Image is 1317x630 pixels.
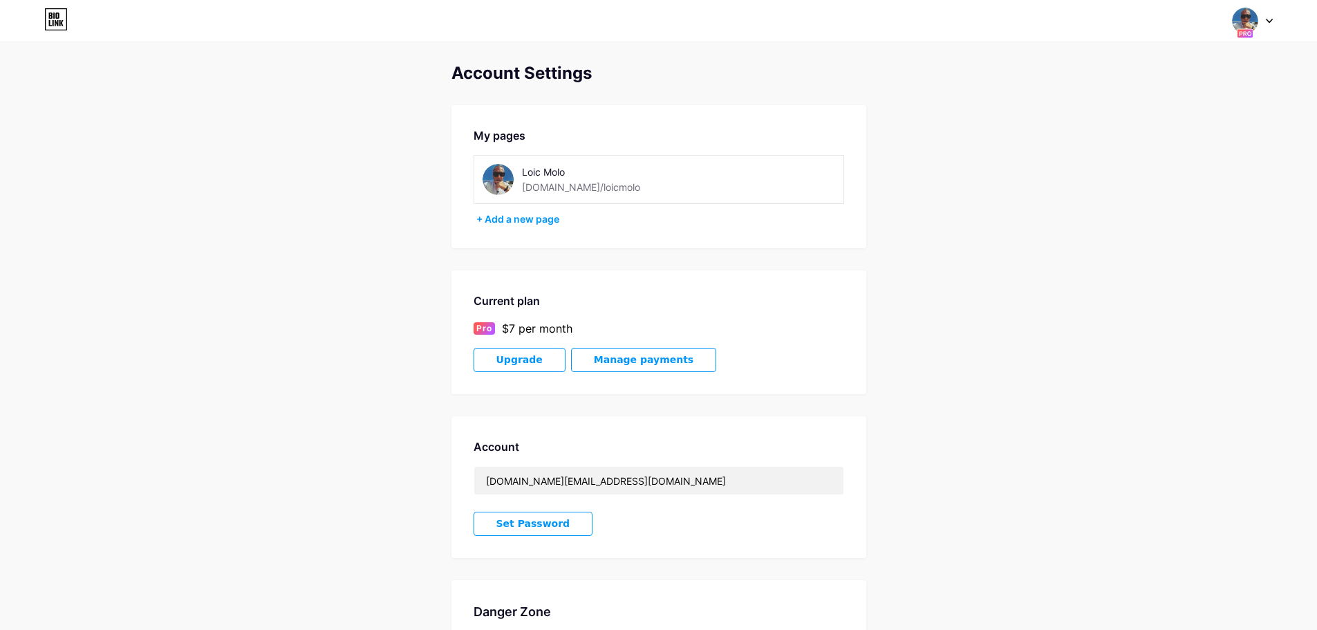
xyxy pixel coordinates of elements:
[496,518,570,530] span: Set Password
[474,512,593,536] button: Set Password
[483,164,514,195] img: loicmolo
[476,322,492,335] span: Pro
[476,212,844,226] div: + Add a new page
[522,180,640,194] div: [DOMAIN_NAME]/loicmolo
[522,165,683,179] div: Loic Molo
[502,320,572,337] div: $7 per month
[474,602,844,621] div: Danger Zone
[474,467,843,494] input: Email
[594,354,693,366] span: Manage payments
[474,127,844,144] div: My pages
[1232,8,1258,34] img: Loic Molo
[451,64,866,83] div: Account Settings
[474,438,844,455] div: Account
[474,348,566,372] button: Upgrade
[496,354,543,366] span: Upgrade
[474,293,844,309] div: Current plan
[571,348,716,372] button: Manage payments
